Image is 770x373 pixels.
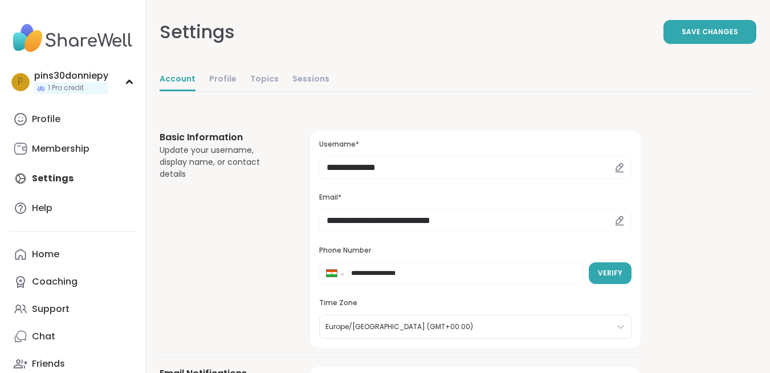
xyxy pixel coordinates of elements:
span: 1 Pro credit [48,83,84,93]
div: Coaching [32,275,78,288]
button: Verify [589,262,632,284]
div: Profile [32,113,60,125]
span: Save Changes [682,27,738,37]
h3: Username* [319,140,632,149]
a: Account [160,68,195,91]
div: Friends [32,358,65,370]
a: Profile [9,106,136,133]
div: pins30donniepy [34,70,108,82]
div: Membership [32,143,89,155]
span: p [18,75,23,90]
a: Membership [9,135,136,163]
a: Sessions [292,68,329,91]
div: Support [32,303,70,315]
a: Support [9,295,136,323]
a: Home [9,241,136,268]
a: Help [9,194,136,222]
div: Update your username, display name, or contact details [160,144,283,180]
a: Chat [9,323,136,350]
span: Verify [598,268,622,278]
div: Settings [160,18,235,46]
a: Coaching [9,268,136,295]
h3: Email* [319,193,632,202]
h3: Time Zone [319,298,632,308]
div: Chat [32,330,55,343]
h3: Phone Number [319,246,632,256]
div: Help [32,202,52,214]
img: ShareWell Nav Logo [9,18,136,58]
div: Home [32,248,59,261]
button: Save Changes [663,20,756,44]
a: Profile [209,68,237,91]
h3: Basic Information [160,131,283,144]
a: Topics [250,68,279,91]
